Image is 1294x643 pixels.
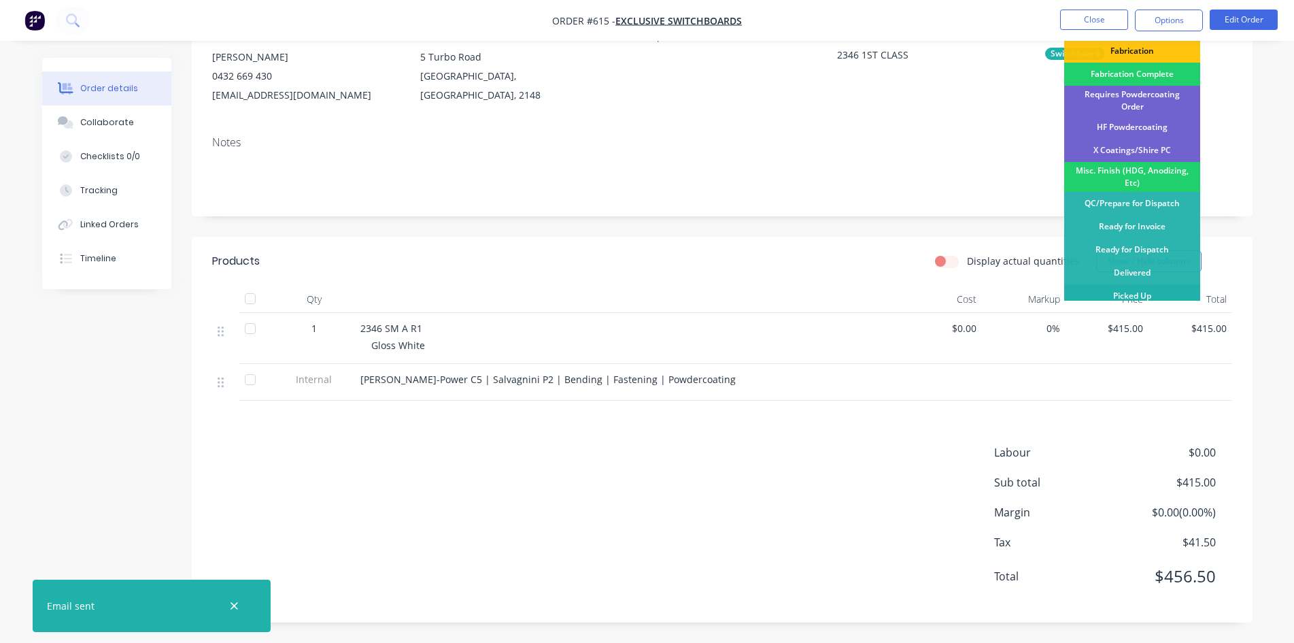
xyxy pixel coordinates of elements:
span: $0.00 [904,321,977,335]
span: Order #615 - [552,14,615,27]
span: $0.00 [1114,444,1215,461]
div: Email sent [47,599,95,613]
label: Display actual quantities [967,254,1080,268]
span: Internal [279,372,350,386]
div: 0432 669 430 [212,67,398,86]
div: Fabrication [1064,39,1200,63]
div: Contact [212,29,398,42]
button: Close [1060,10,1128,30]
span: Total [994,568,1115,584]
span: $456.50 [1114,564,1215,589]
div: 5 Turbo Road[GEOGRAPHIC_DATA], [GEOGRAPHIC_DATA], 2148 [420,48,607,105]
div: Misc. Finish (HDG, Anodizing, Etc) [1064,162,1200,192]
button: Tracking [42,174,171,208]
span: $415.00 [1071,321,1144,335]
div: [PERSON_NAME]0432 669 430[EMAIL_ADDRESS][DOMAIN_NAME] [212,48,398,105]
div: QC/Prepare for Dispatch [1064,192,1200,215]
button: Linked Orders [42,208,171,242]
div: Ready for Invoice [1064,215,1200,238]
div: Labels [1045,29,1231,42]
span: Gloss White [371,339,425,352]
span: Tax [994,534,1115,550]
button: Edit Order [1210,10,1278,30]
div: Order details [80,82,137,95]
div: Fabrication Complete [1064,63,1200,86]
div: Pick up [628,29,815,42]
div: [GEOGRAPHIC_DATA], [GEOGRAPHIC_DATA], 2148 [420,67,607,105]
a: Exclusive Switchboards [615,14,742,27]
div: Notes [212,136,1232,149]
span: $0.00 ( 0.00 %) [1114,504,1215,521]
span: Labour [994,444,1115,461]
div: Delivered [1064,261,1200,284]
span: 0% [987,321,1060,335]
div: Linked Orders [80,218,138,231]
button: Collaborate [42,105,171,139]
div: Picked Up [1064,284,1200,308]
button: Options [1135,10,1203,31]
div: Ready for Dispatch [1064,238,1200,261]
span: Margin [994,504,1115,521]
div: Markup [982,286,1066,313]
div: Timeline [80,252,116,265]
button: Checklists 0/0 [42,139,171,174]
span: Sub total [994,474,1115,491]
div: Switchboard [1045,48,1105,60]
div: Cost [899,286,983,313]
span: $41.50 [1114,534,1215,550]
div: HF Powdercoating [1064,116,1200,139]
span: 1 [311,321,317,335]
div: X Coatings/Shire PC [1064,139,1200,162]
div: Requires Powdercoating Order [1064,86,1200,116]
span: $415.00 [1154,321,1227,335]
span: 2346 SM A R1 [360,322,422,335]
div: Bill to [420,29,607,42]
div: [PERSON_NAME] [212,48,398,67]
div: Tracking [80,184,117,197]
div: PO [837,29,1023,42]
span: $415.00 [1114,474,1215,491]
div: 2346 1ST CLASS [837,48,1007,67]
img: Factory [24,10,45,31]
div: Collaborate [80,116,133,129]
div: [EMAIL_ADDRESS][DOMAIN_NAME] [212,86,398,105]
span: [PERSON_NAME]-Power C5 | Salvagnini P2 | Bending | Fastening | Powdercoating [360,373,736,386]
button: Timeline [42,242,171,276]
div: Qty [273,286,355,313]
div: Checklists 0/0 [80,150,139,163]
div: 5 Turbo Road [420,48,607,67]
div: Products [212,253,260,269]
button: Order details [42,71,171,105]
